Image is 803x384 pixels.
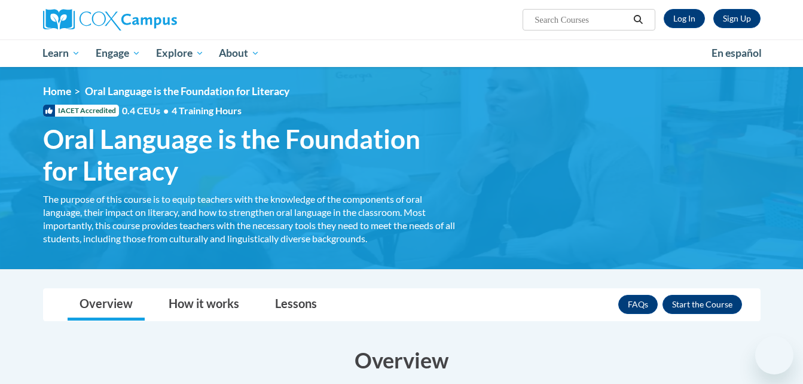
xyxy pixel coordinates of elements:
[662,295,742,314] button: Enroll
[148,39,212,67] a: Explore
[704,41,770,66] a: En español
[43,123,456,187] span: Oral Language is the Foundation for Literacy
[43,9,270,31] a: Cox Campus
[35,39,88,67] a: Learn
[712,47,762,59] span: En español
[25,39,778,67] div: Main menu
[43,193,456,245] div: The purpose of this course is to equip teachers with the knowledge of the components of oral lang...
[219,46,259,60] span: About
[664,9,705,28] a: Log In
[713,9,761,28] a: Register
[263,289,329,321] a: Lessons
[42,46,80,60] span: Learn
[629,13,647,27] button: Search
[85,85,289,97] span: Oral Language is the Foundation for Literacy
[68,289,145,321] a: Overview
[156,46,204,60] span: Explore
[96,46,141,60] span: Engage
[88,39,148,67] a: Engage
[211,39,267,67] a: About
[755,336,793,374] iframe: Button to launch messaging window
[157,289,251,321] a: How it works
[172,105,242,116] span: 4 Training Hours
[43,85,71,97] a: Home
[618,295,658,314] a: FAQs
[533,13,629,27] input: Search Courses
[43,345,761,375] h3: Overview
[163,105,169,116] span: •
[122,104,242,117] span: 0.4 CEUs
[43,105,119,117] span: IACET Accredited
[43,9,177,31] img: Cox Campus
